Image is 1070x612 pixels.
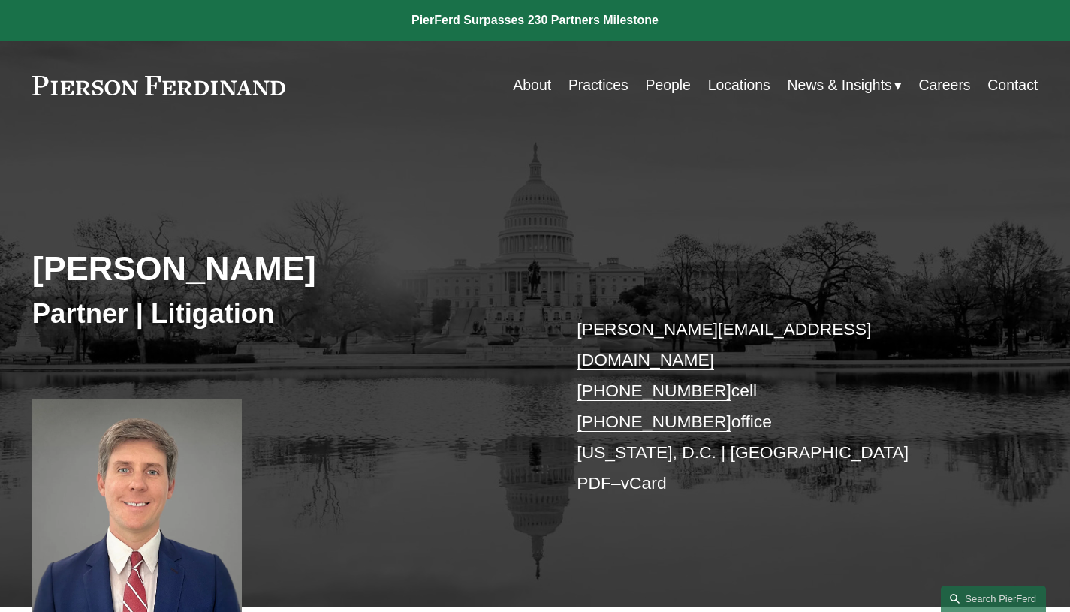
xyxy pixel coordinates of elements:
[568,71,628,100] a: Practices
[32,249,535,290] h2: [PERSON_NAME]
[577,314,996,499] p: cell office [US_STATE], D.C. | [GEOGRAPHIC_DATA] –
[919,71,971,100] a: Careers
[513,71,551,100] a: About
[987,71,1038,100] a: Contact
[788,72,892,98] span: News & Insights
[32,297,535,330] h3: Partner | Litigation
[941,586,1046,612] a: Search this site
[577,319,871,369] a: [PERSON_NAME][EMAIL_ADDRESS][DOMAIN_NAME]
[577,381,731,400] a: [PHONE_NUMBER]
[577,412,731,431] a: [PHONE_NUMBER]
[621,473,667,493] a: vCard
[645,71,690,100] a: People
[708,71,770,100] a: Locations
[788,71,902,100] a: folder dropdown
[577,473,611,493] a: PDF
